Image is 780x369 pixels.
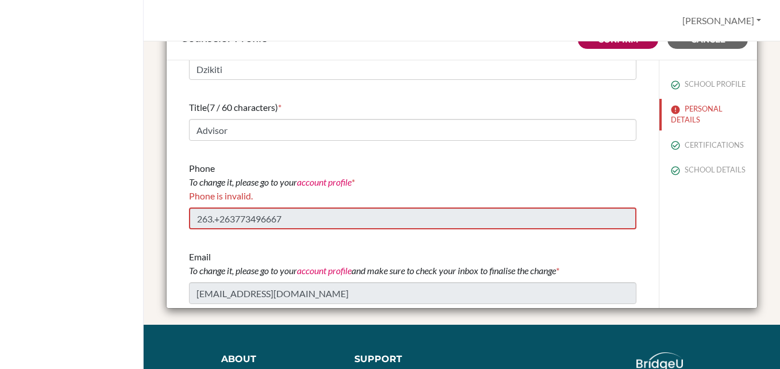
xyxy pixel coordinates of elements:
img: check_circle_outline-e4d4ac0f8e9136db5ab2.svg [671,141,680,150]
span: Title [189,102,207,113]
button: [PERSON_NAME] [677,10,766,32]
i: To change it, please go to your and make sure to check your inbox to finalise the change [189,265,556,276]
span: Phone [189,163,352,187]
img: check_circle_outline-e4d4ac0f8e9136db5ab2.svg [671,80,680,90]
span: Phone is invalid. [189,190,253,201]
a: account profile [297,176,352,187]
button: CERTIFICATIONS [659,135,757,155]
button: SCHOOL PROFILE [659,74,757,94]
button: SCHOOL DETAILS [659,160,757,180]
div: Support [354,352,451,366]
i: To change it, please go to your [189,176,352,187]
span: Email [189,251,556,276]
div: About [221,352,329,366]
img: error-544570611efd0a2d1de9.svg [671,105,680,114]
button: PERSONAL DETAILS [659,99,757,130]
img: check_circle_outline-e4d4ac0f8e9136db5ab2.svg [671,166,680,175]
a: account profile [297,265,352,276]
span: (7 / 60 characters) [207,102,278,113]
